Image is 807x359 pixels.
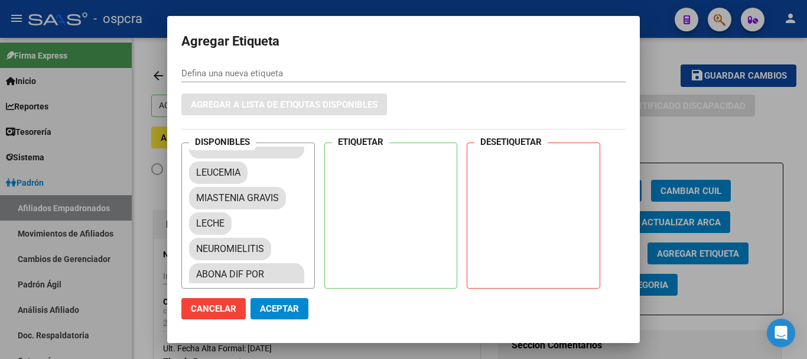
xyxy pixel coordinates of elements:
mat-chip: NEUROMIELITIS [189,238,271,260]
button: Agregar a lista de etiqutas disponibles [181,93,387,115]
mat-chip: MIASTENIA GRAVIS [189,187,286,209]
span: Aceptar [260,303,299,314]
h2: Agregar Etiqueta [181,30,626,53]
mat-chip: ABONA DIF POR CONSUMO [189,263,304,300]
mat-chip: LEUCEMIA [189,161,248,184]
h4: DISPONIBLES [189,134,256,150]
h4: DESETIQUETAR [474,134,548,150]
div: Open Intercom Messenger [767,319,795,347]
button: Aceptar [250,298,308,319]
mat-chip: LECHE [189,212,232,235]
button: Cancelar [181,298,246,319]
h4: ETIQUETAR [332,134,389,150]
span: Agregar a lista de etiqutas disponibles [191,99,378,110]
span: Cancelar [191,303,236,314]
